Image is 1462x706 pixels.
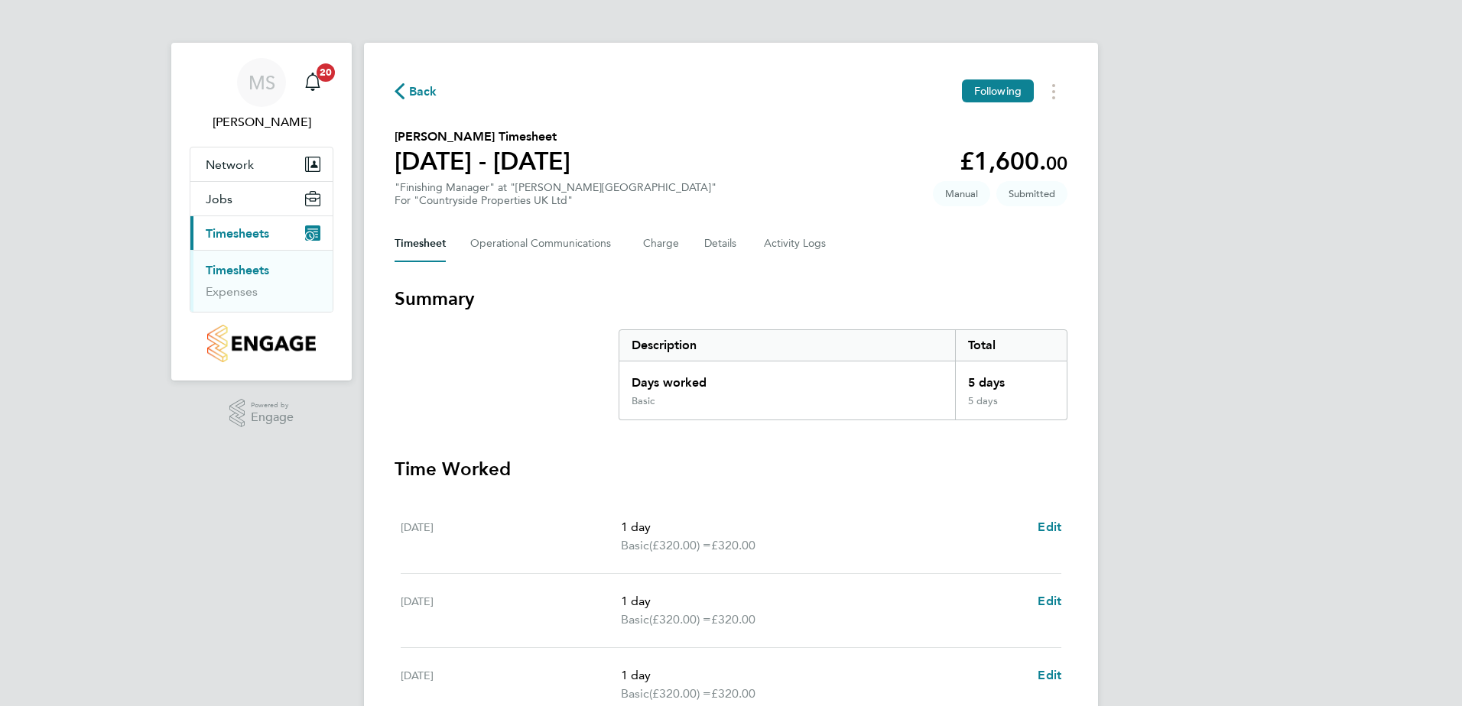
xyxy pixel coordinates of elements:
[395,225,446,262] button: Timesheet
[621,518,1025,536] p: 1 day
[401,592,621,629] div: [DATE]
[1038,592,1061,610] a: Edit
[229,399,294,428] a: Powered byEngage
[395,128,570,146] h2: [PERSON_NAME] Timesheet
[632,395,655,407] div: Basic
[190,182,333,215] button: Jobs
[171,43,352,381] nav: Main navigation
[1038,666,1061,685] a: Edit
[649,538,711,552] span: (£320.00) =
[621,536,649,555] span: Basic
[251,411,294,424] span: Engage
[621,610,649,629] span: Basic
[1038,518,1061,536] a: Edit
[621,592,1025,610] p: 1 day
[470,225,619,262] button: Operational Communications
[249,73,275,92] span: MS
[190,147,333,181] button: Network
[643,225,680,262] button: Charge
[962,79,1034,102] button: Following
[933,181,990,206] span: This timesheet was manually created.
[1038,520,1061,534] span: Edit
[974,84,1022,98] span: Following
[317,63,335,82] span: 20
[621,685,649,703] span: Basic
[297,58,328,107] a: 20
[1038,594,1061,608] span: Edit
[251,399,294,412] span: Powered by
[1040,79,1067,103] button: Timesheets Menu
[649,686,711,701] span: (£320.00) =
[619,329,1067,420] div: Summary
[206,226,269,241] span: Timesheets
[619,361,955,395] div: Days worked
[401,666,621,703] div: [DATE]
[206,157,254,172] span: Network
[395,82,437,101] button: Back
[207,325,315,362] img: countryside-properties-logo-retina.png
[711,686,755,701] span: £320.00
[190,250,333,312] div: Timesheets
[190,58,333,131] a: MS[PERSON_NAME]
[960,147,1067,176] app-decimal: £1,600.
[711,612,755,627] span: £320.00
[955,330,1067,361] div: Total
[764,225,828,262] button: Activity Logs
[190,325,333,362] a: Go to home page
[711,538,755,552] span: £320.00
[649,612,711,627] span: (£320.00) =
[409,83,437,101] span: Back
[955,395,1067,419] div: 5 days
[619,330,955,361] div: Description
[206,192,232,206] span: Jobs
[704,225,739,262] button: Details
[206,263,269,277] a: Timesheets
[996,181,1067,206] span: This timesheet is Submitted.
[395,287,1067,311] h3: Summary
[395,457,1067,481] h3: Time Worked
[621,666,1025,685] p: 1 day
[206,284,258,299] a: Expenses
[395,194,716,207] div: For "Countryside Properties UK Ltd"
[395,181,716,207] div: "Finishing Manager" at "[PERSON_NAME][GEOGRAPHIC_DATA]"
[1046,152,1067,174] span: 00
[190,113,333,131] span: Matthew Stewart
[401,518,621,555] div: [DATE]
[955,361,1067,395] div: 5 days
[395,146,570,176] h1: [DATE] - [DATE]
[1038,668,1061,682] span: Edit
[190,216,333,250] button: Timesheets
